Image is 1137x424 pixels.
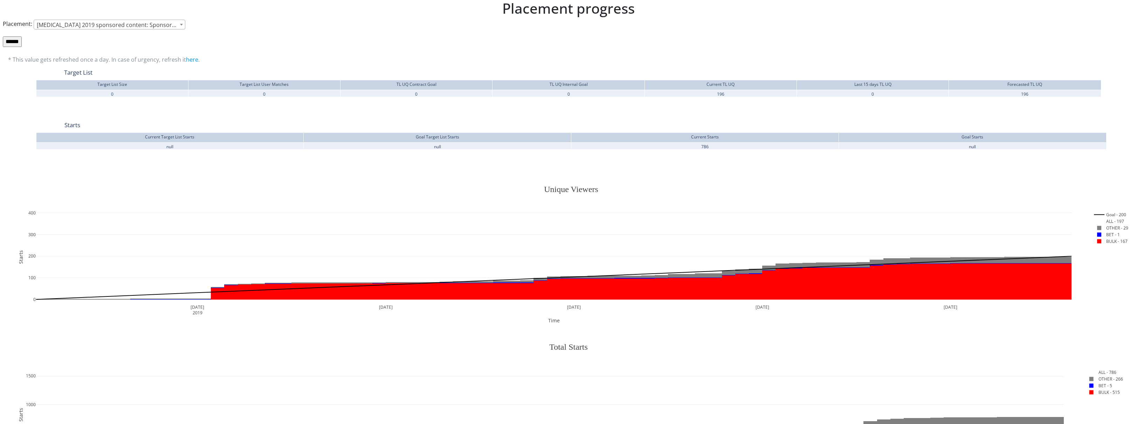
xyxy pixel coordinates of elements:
text: 0 [111,91,113,97]
text: 0 [567,91,570,97]
span: Imbruvica 2019 sponsored content: Sponsored content [34,20,185,29]
text: Forecasted TL UQ [1007,81,1042,87]
text: TL UQ Contract Goal [397,81,436,87]
span: Imbruvica 2019 sponsored content: Sponsored content [34,20,185,30]
text: Target List Size [97,81,127,87]
text: 196 [717,91,724,97]
text: 0 [263,91,266,97]
text: Target List User Matches [240,81,289,87]
text: Current Target List Starts [145,134,194,140]
text: Current Starts [691,134,719,140]
label: Placement: [3,20,32,28]
text: Goal Starts [962,134,983,140]
text: 0 [871,91,874,97]
text: null [969,144,976,150]
text: 196 [1021,91,1028,97]
text: 0 [415,91,418,97]
text: null [434,144,441,150]
text: 786 [701,144,709,150]
a: here [186,56,198,63]
text: Last 15 days TL UQ [854,81,891,87]
text: null [166,144,173,150]
text: Goal Target List Starts [416,134,459,140]
p: * This value gets refreshed once a day. In case of urgency, refresh it . [8,55,1129,64]
text: Current TL UQ [707,81,735,87]
text: TL UQ Internal Goal [550,81,588,87]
